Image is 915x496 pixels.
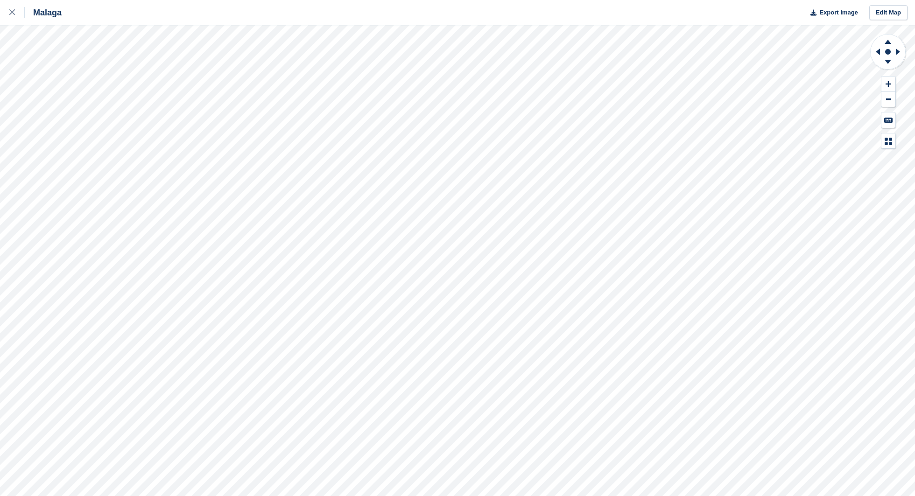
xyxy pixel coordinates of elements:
[881,92,895,107] button: Zoom Out
[25,7,62,18] div: Malaga
[881,112,895,128] button: Keyboard Shortcuts
[805,5,858,21] button: Export Image
[881,133,895,149] button: Map Legend
[881,77,895,92] button: Zoom In
[819,8,858,17] span: Export Image
[869,5,908,21] a: Edit Map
